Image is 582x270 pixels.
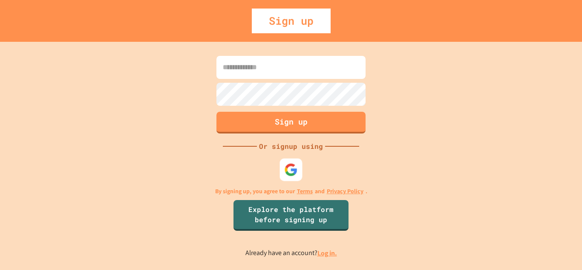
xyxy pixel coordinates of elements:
[215,187,367,196] p: By signing up, you agree to our and .
[284,163,298,177] img: google-icon.svg
[233,200,349,231] a: Explore the platform before signing up
[252,9,331,33] div: Sign up
[245,248,337,258] p: Already have an account?
[216,112,366,134] button: Sign up
[257,141,325,151] div: Or signup using
[327,187,363,196] a: Privacy Policy
[317,249,337,258] a: Log in.
[297,187,313,196] a: Terms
